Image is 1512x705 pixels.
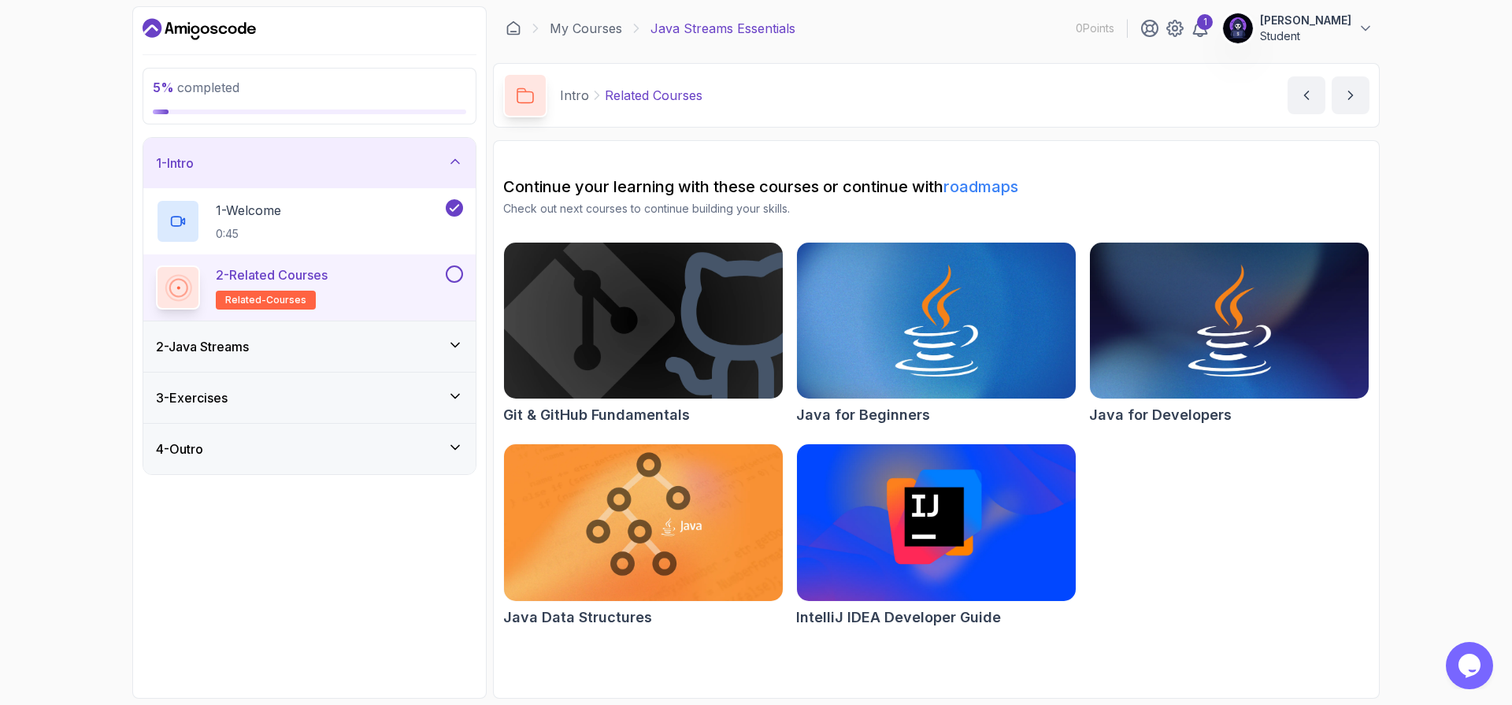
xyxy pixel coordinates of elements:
a: Java for Beginners cardJava for Beginners [796,242,1077,426]
span: related-courses [225,294,306,306]
img: Java for Beginners card [797,243,1076,399]
a: roadmaps [943,177,1018,196]
h2: Git & GitHub Fundamentals [503,404,690,426]
button: next content [1332,76,1369,114]
p: 2 - Related Courses [216,265,328,284]
h2: Continue your learning with these courses or continue with [503,176,1369,198]
button: 1-Intro [143,138,476,188]
button: 2-Related Coursesrelated-courses [156,265,463,310]
span: completed [153,80,239,95]
iframe: chat widget [1446,642,1496,689]
h2: IntelliJ IDEA Developer Guide [796,607,1001,629]
a: 1 [1191,19,1210,38]
h3: 1 - Intro [156,154,194,173]
button: 2-Java Streams [143,321,476,372]
p: Java Streams Essentials [650,19,795,38]
p: 0:45 [216,226,281,242]
h3: 4 - Outro [156,440,203,458]
p: Check out next courses to continue building your skills. [503,201,1369,217]
span: 5 % [153,80,174,95]
a: Java for Developers cardJava for Developers [1089,242,1369,426]
img: user profile image [1223,13,1253,43]
p: 0 Points [1076,20,1114,36]
img: Git & GitHub Fundamentals card [504,243,783,399]
p: 1 - Welcome [216,201,281,220]
img: Java for Developers card [1090,243,1369,399]
a: Git & GitHub Fundamentals cardGit & GitHub Fundamentals [503,242,784,426]
button: 3-Exercises [143,373,476,423]
a: My Courses [550,19,622,38]
h2: Java for Developers [1089,404,1232,426]
h3: 2 - Java Streams [156,337,249,356]
img: Java Data Structures card [504,444,783,600]
a: Dashboard [143,17,256,42]
div: 1 [1197,14,1213,30]
a: Java Data Structures cardJava Data Structures [503,443,784,628]
button: user profile image[PERSON_NAME]Student [1222,13,1373,44]
p: Student [1260,28,1351,44]
p: Intro [560,86,589,105]
h2: Java for Beginners [796,404,930,426]
button: previous content [1288,76,1325,114]
img: IntelliJ IDEA Developer Guide card [797,444,1076,600]
p: Related Courses [605,86,702,105]
a: IntelliJ IDEA Developer Guide cardIntelliJ IDEA Developer Guide [796,443,1077,628]
button: 1-Welcome0:45 [156,199,463,243]
h2: Java Data Structures [503,607,652,629]
button: 4-Outro [143,424,476,474]
h3: 3 - Exercises [156,388,228,407]
a: Dashboard [506,20,521,36]
p: [PERSON_NAME] [1260,13,1351,28]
